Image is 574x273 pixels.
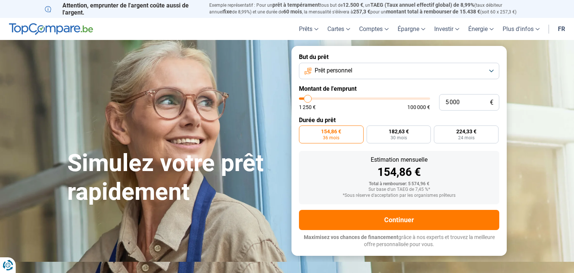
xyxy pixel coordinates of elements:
div: *Sous réserve d'acceptation par les organismes prêteurs [305,193,493,198]
button: Prêt personnel [299,63,499,79]
span: 12.500 € [343,2,363,8]
span: 257,3 € [353,9,370,15]
p: Exemple représentatif : Pour un tous but de , un (taux débiteur annuel de 8,99%) et une durée de ... [209,2,529,15]
span: Prêt personnel [315,66,352,75]
label: Durée du prêt [299,117,499,124]
div: Sur base d'un TAEG de 7,45 %* [305,187,493,192]
span: montant total à rembourser de 15.438 € [386,9,480,15]
span: 100 000 € [407,105,430,110]
a: Plus d'infos [498,18,544,40]
a: Épargne [393,18,430,40]
h1: Simulez votre prêt rapidement [67,149,283,207]
span: 30 mois [391,136,407,140]
span: € [490,99,493,106]
a: fr [553,18,570,40]
span: TAEG (Taux annuel effectif global) de 8,99% [370,2,474,8]
span: 154,86 € [321,129,341,134]
span: 36 mois [323,136,339,140]
p: grâce à nos experts et trouvez la meilleure offre personnalisée pour vous. [299,234,499,248]
label: Montant de l'emprunt [299,85,499,92]
div: Total à rembourser: 5 574,96 € [305,182,493,187]
a: Comptes [355,18,393,40]
p: Attention, emprunter de l'argent coûte aussi de l'argent. [45,2,200,16]
span: 224,33 € [456,129,476,134]
button: Continuer [299,210,499,230]
span: 24 mois [458,136,475,140]
span: 182,63 € [389,129,409,134]
a: Énergie [464,18,498,40]
a: Investir [430,18,464,40]
div: 154,86 € [305,167,493,178]
img: TopCompare [9,23,93,35]
span: 1 250 € [299,105,316,110]
span: fixe [223,9,232,15]
label: But du prêt [299,53,499,61]
span: prêt à tempérament [272,2,320,8]
div: Estimation mensuelle [305,157,493,163]
span: 60 mois [283,9,302,15]
span: Maximisez vos chances de financement [304,234,398,240]
a: Cartes [323,18,355,40]
a: Prêts [294,18,323,40]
